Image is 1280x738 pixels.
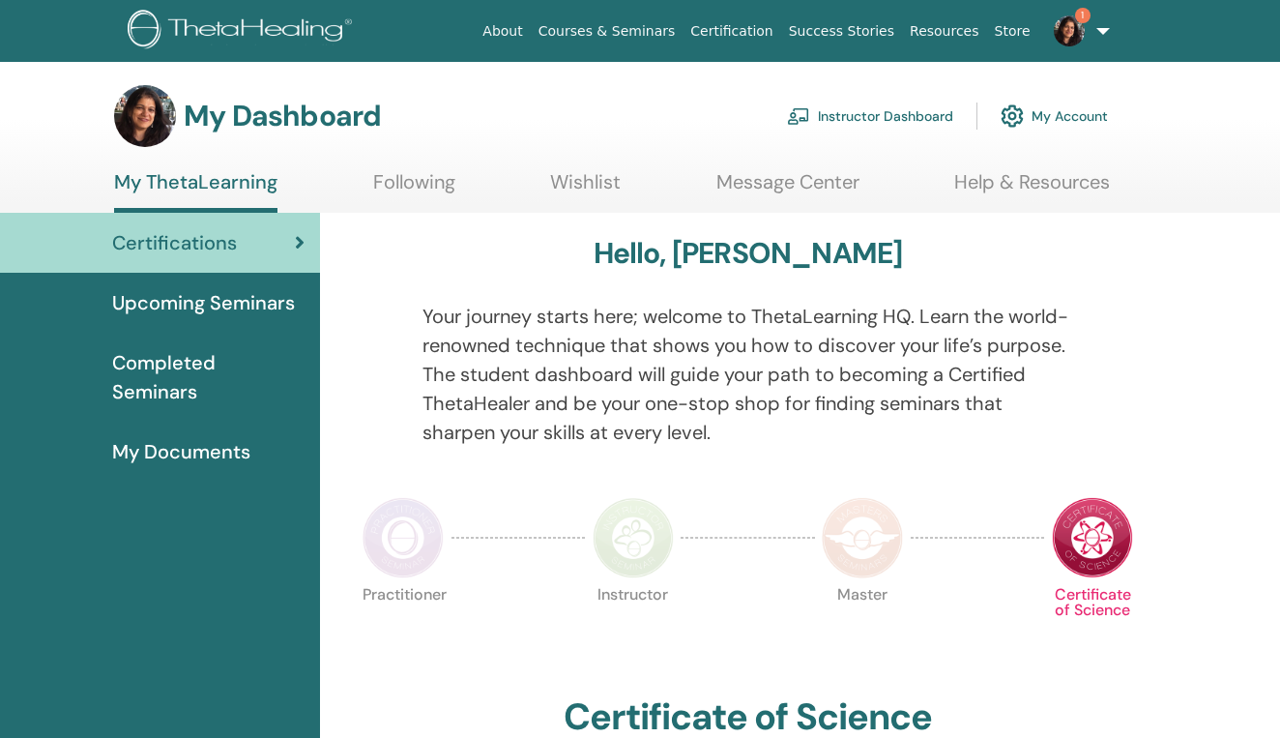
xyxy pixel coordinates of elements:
[184,99,381,133] h3: My Dashboard
[593,497,674,578] img: Instructor
[787,95,953,137] a: Instructor Dashboard
[987,14,1038,49] a: Store
[1052,587,1133,668] p: Certificate of Science
[363,587,444,668] p: Practitioner
[112,348,305,406] span: Completed Seminars
[954,170,1110,208] a: Help & Resources
[114,85,176,147] img: default.jpg
[787,107,810,125] img: chalkboard-teacher.svg
[373,170,455,208] a: Following
[475,14,530,49] a: About
[594,236,903,271] h3: Hello, [PERSON_NAME]
[822,587,903,668] p: Master
[128,10,359,53] img: logo.png
[114,170,277,213] a: My ThetaLearning
[363,497,444,578] img: Practitioner
[822,497,903,578] img: Master
[902,14,987,49] a: Resources
[716,170,859,208] a: Message Center
[683,14,780,49] a: Certification
[1001,100,1024,133] img: cog.svg
[550,170,621,208] a: Wishlist
[1052,497,1133,578] img: Certificate of Science
[112,437,250,466] span: My Documents
[1001,95,1108,137] a: My Account
[1054,15,1085,46] img: default.jpg
[112,288,295,317] span: Upcoming Seminars
[593,587,674,668] p: Instructor
[1075,8,1091,23] span: 1
[112,228,237,257] span: Certifications
[422,302,1072,447] p: Your journey starts here; welcome to ThetaLearning HQ. Learn the world-renowned technique that sh...
[781,14,902,49] a: Success Stories
[531,14,684,49] a: Courses & Seminars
